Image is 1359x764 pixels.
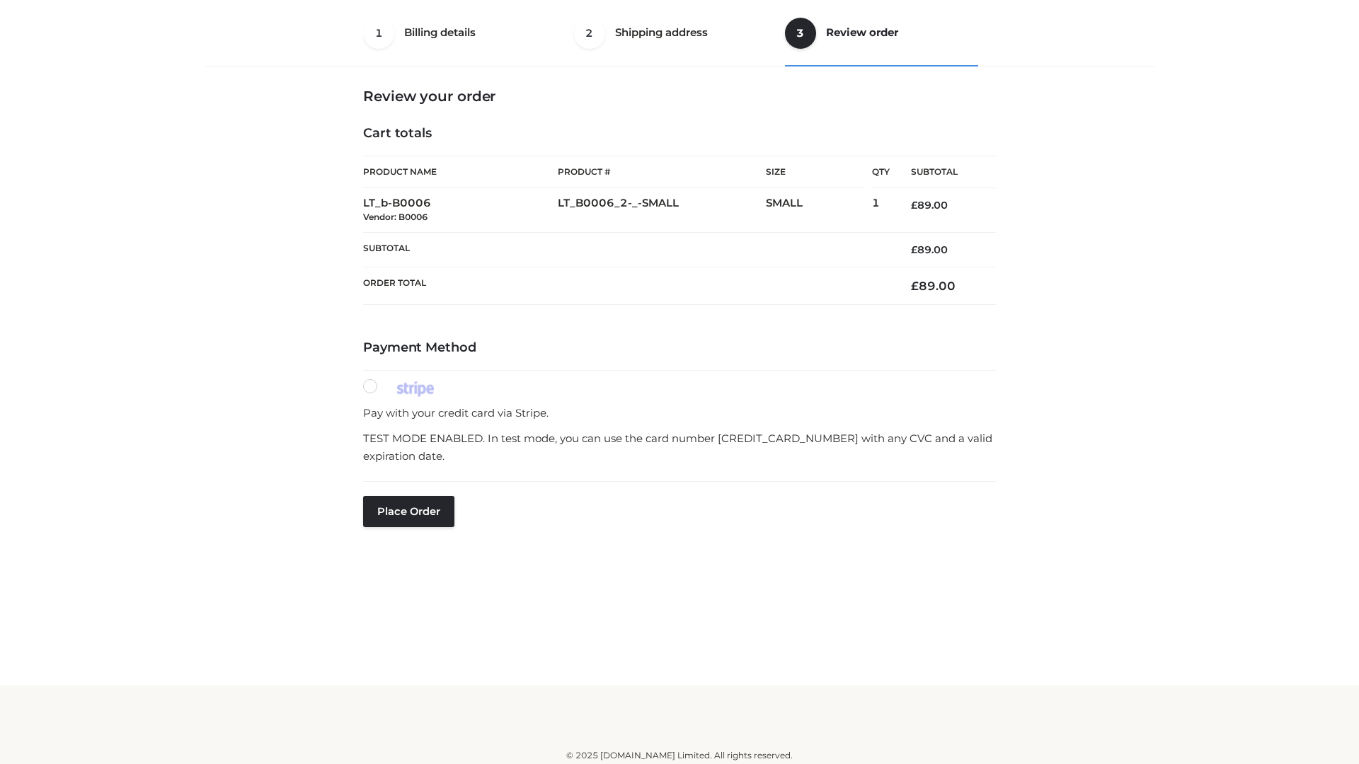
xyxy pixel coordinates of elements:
[911,279,956,293] bdi: 89.00
[872,188,890,233] td: 1
[363,267,890,305] th: Order Total
[911,199,917,212] span: £
[911,243,917,256] span: £
[363,496,454,527] button: Place order
[911,243,948,256] bdi: 89.00
[872,156,890,188] th: Qty
[766,156,865,188] th: Size
[363,156,558,188] th: Product Name
[911,199,948,212] bdi: 89.00
[911,279,919,293] span: £
[363,126,996,141] h4: Cart totals
[363,232,890,267] th: Subtotal
[766,188,872,233] td: SMALL
[363,88,996,105] h3: Review your order
[363,188,558,233] td: LT_b-B0006
[558,188,766,233] td: LT_B0006_2-_-SMALL
[363,212,428,222] small: Vendor: B0006
[558,156,766,188] th: Product #
[890,156,996,188] th: Subtotal
[210,748,1149,763] div: © 2025 [DOMAIN_NAME] Limited. All rights reserved.
[363,429,996,465] p: TEST MODE ENABLED. In test mode, you can use the card number [CREDIT_CARD_NUMBER] with any CVC an...
[363,404,996,422] p: Pay with your credit card via Stripe.
[363,340,996,356] h4: Payment Method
